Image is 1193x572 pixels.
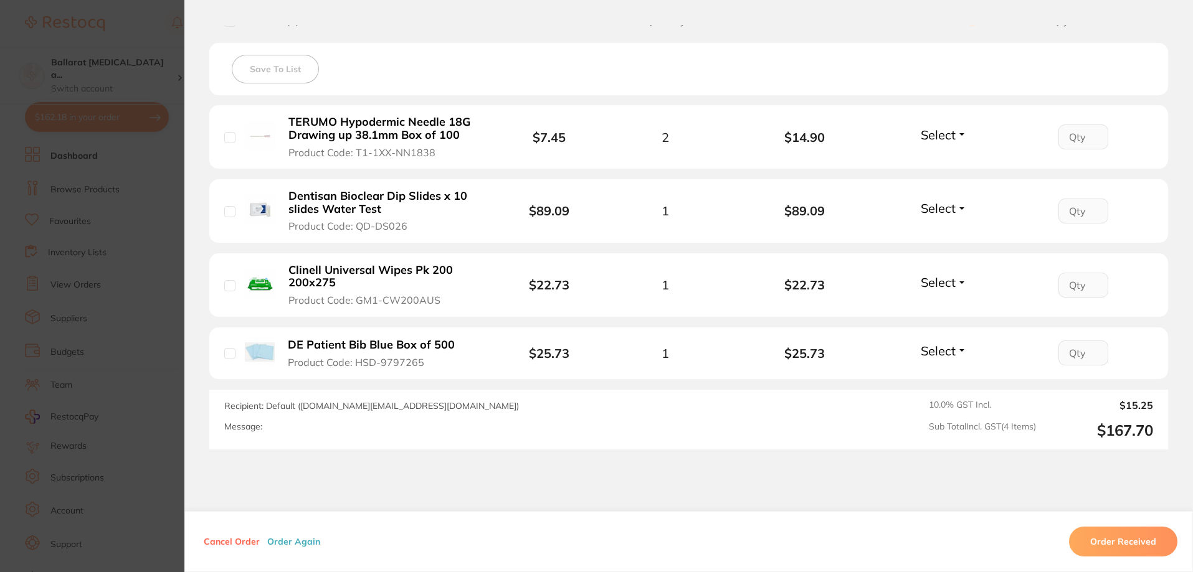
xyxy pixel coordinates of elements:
b: $89.09 [735,204,875,218]
b: $22.73 [529,277,569,293]
input: Qty [1058,124,1108,149]
label: Message: [224,421,262,432]
output: $15.25 [1046,400,1153,411]
span: 2 [662,130,669,144]
input: Qty [1058,273,1108,298]
button: Save To List [232,55,319,83]
b: $89.09 [529,203,569,218]
output: $167.70 [1046,421,1153,439]
span: Product Code: GM1-CW200AUS [288,294,440,306]
button: Order Received [1069,527,1177,556]
b: $22.73 [735,278,875,292]
button: Select [917,200,971,216]
button: Cancel Order [200,536,264,547]
span: Product Code: T1-1XX-NN1838 [288,147,435,158]
span: 1 [662,346,669,360]
span: Select [921,127,956,143]
span: Recipient: Default ( [DOMAIN_NAME][EMAIL_ADDRESS][DOMAIN_NAME] ) [224,400,519,411]
b: $7.45 [533,129,566,145]
span: Select [921,274,956,290]
span: Select [921,200,956,216]
button: DE Patient Bib Blue Box of 500 Product Code: HSD-9797265 [284,338,468,368]
button: Select [917,274,971,290]
b: $25.73 [735,346,875,360]
span: Product Code: HSD-9797265 [288,357,424,368]
button: Dentisan Bioclear Dip Slides x 10 slides Water Test Product Code: QD-DS026 [285,189,485,233]
b: $14.90 [735,130,875,144]
span: Product Code: QD-DS026 [288,220,407,232]
button: Clinell Universal Wipes Pk 200 200x275 Product Code: GM1-CW200AUS [285,263,485,307]
input: Qty [1058,199,1108,223]
img: DE Patient Bib Blue Box of 500 [245,337,275,367]
button: Select [917,127,971,143]
button: Order Again [264,536,324,547]
span: Sub Total Incl. GST ( 4 Items) [929,421,1036,439]
img: Clinell Universal Wipes Pk 200 200x275 [245,268,275,299]
b: TERUMO Hypodermic Needle 18G Drawing up 38.1mm Box of 100 [288,116,481,141]
b: Clinell Universal Wipes Pk 200 200x275 [288,264,481,289]
img: TERUMO Hypodermic Needle 18G Drawing up 38.1mm Box of 100 [245,121,275,151]
img: Dentisan Bioclear Dip Slides x 10 slides Water Test [245,194,275,225]
input: Qty [1058,340,1108,365]
span: Select [921,343,956,359]
span: 10.0 % GST Incl. [929,400,1036,411]
button: TERUMO Hypodermic Needle 18G Drawing up 38.1mm Box of 100 Product Code: T1-1XX-NN1838 [285,115,485,159]
b: $25.73 [529,345,569,361]
button: Select [917,343,971,359]
b: Dentisan Bioclear Dip Slides x 10 slides Water Test [288,190,481,215]
span: 1 [662,278,669,292]
b: DE Patient Bib Blue Box of 500 [288,339,455,352]
span: 1 [662,204,669,218]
